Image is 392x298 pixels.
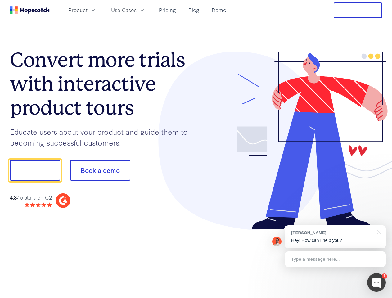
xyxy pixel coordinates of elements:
a: Blog [186,5,202,15]
span: Use Cases [111,6,137,14]
img: Mark Spera [272,237,282,246]
a: Home [10,6,50,14]
button: Book a demo [70,160,130,181]
p: Hey! How can I help you? [291,237,380,244]
div: Type a message here... [285,251,386,267]
span: Product [68,6,88,14]
button: Use Cases [107,5,149,15]
div: / 5 stars on G2 [10,194,52,201]
div: 1 [382,273,387,279]
p: Educate users about your product and guide them to becoming successful customers. [10,126,196,148]
button: Free Trial [334,2,382,18]
a: Demo [209,5,229,15]
div: [PERSON_NAME] [291,230,373,236]
a: Pricing [156,5,178,15]
button: Product [65,5,100,15]
button: Show me! [10,160,60,181]
h1: Convert more trials with interactive product tours [10,48,196,120]
strong: 4.8 [10,194,17,201]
